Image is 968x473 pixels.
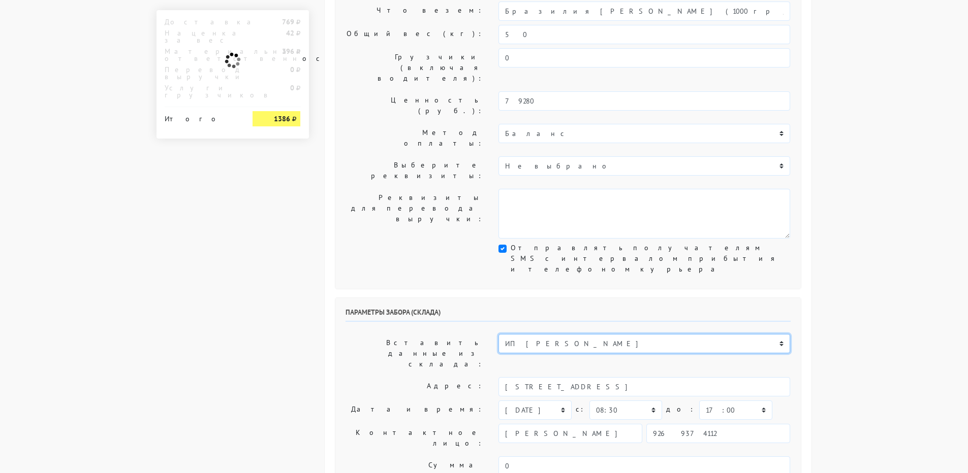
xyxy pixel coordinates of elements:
label: Выберите реквизиты: [338,156,491,185]
input: Имя [498,424,642,443]
div: Итого [165,111,238,122]
strong: 1386 [274,114,290,123]
label: c: [576,400,585,418]
label: Адрес: [338,377,491,396]
label: Метод оплаты: [338,124,491,152]
label: до: [666,400,695,418]
strong: 769 [282,17,294,26]
label: Грузчики (включая водителя): [338,48,491,87]
label: Общий вес (кг): [338,25,491,44]
h6: Параметры забора (склада) [346,308,791,322]
div: Доставка [157,18,245,25]
input: Телефон [646,424,790,443]
img: ajax-loader.gif [224,51,242,70]
label: Реквизиты для перевода выручки: [338,189,491,239]
label: Вставить данные из склада: [338,334,491,373]
label: Что везем: [338,2,491,21]
div: Перевод выручки [157,66,245,80]
label: Контактное лицо: [338,424,491,452]
div: Материальная ответственность [157,48,245,62]
label: Дата и время: [338,400,491,420]
div: Услуги грузчиков [157,84,245,98]
div: Наценка за вес [157,29,245,44]
label: Отправлять получателям SMS с интервалом прибытия и телефоном курьера [511,243,790,275]
label: Ценность (руб.): [338,91,491,120]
